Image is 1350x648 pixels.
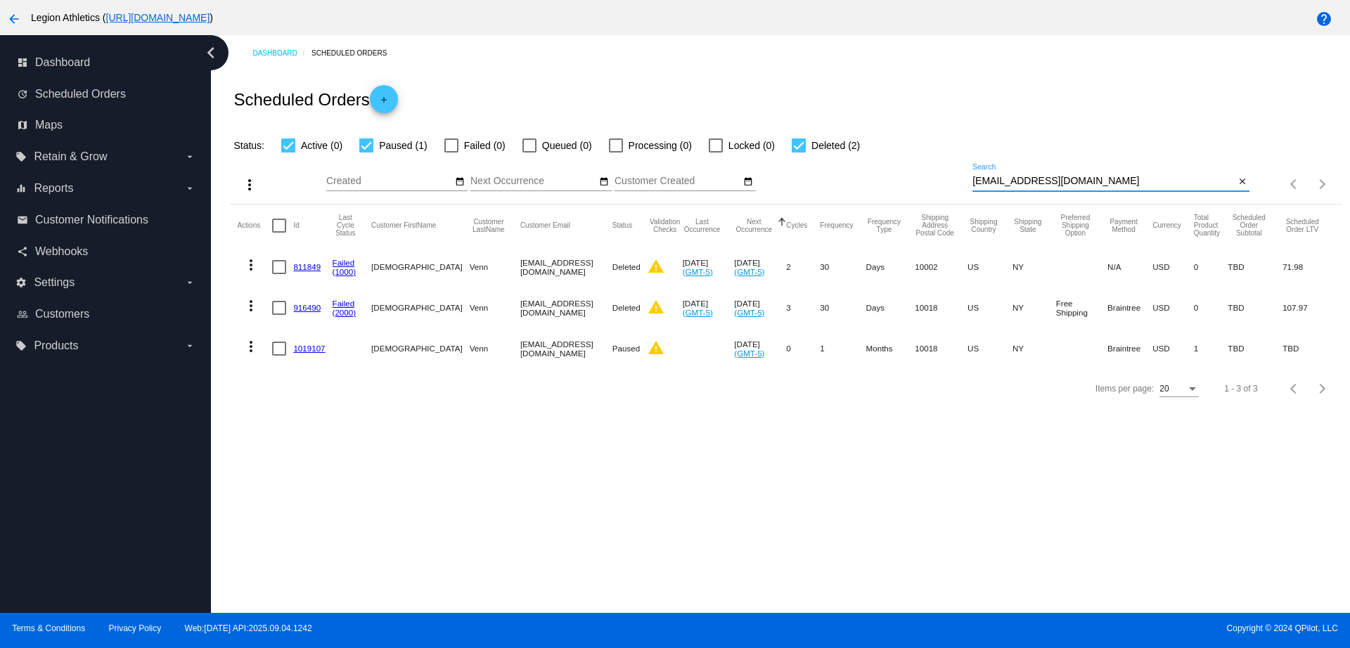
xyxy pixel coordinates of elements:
[1012,287,1056,328] mat-cell: NY
[31,12,213,23] span: Legion Athletics ( )
[200,41,222,64] i: chevron_left
[17,214,28,226] i: email
[464,137,506,154] span: Failed (0)
[233,140,264,151] span: Status:
[1152,328,1194,369] mat-cell: USD
[17,119,28,131] i: map
[333,258,355,267] a: Failed
[1056,214,1095,237] button: Change sorting for PreferredShippingOption
[972,176,1235,187] input: Search
[967,218,1000,233] button: Change sorting for ShippingCountry
[1152,247,1194,287] mat-cell: USD
[470,287,520,328] mat-cell: Venn
[520,221,570,230] button: Change sorting for CustomerEmail
[35,119,63,131] span: Maps
[241,176,258,193] mat-icon: more_vert
[35,88,126,101] span: Scheduled Orders
[1280,375,1309,403] button: Previous page
[1107,247,1152,287] mat-cell: N/A
[1228,328,1282,369] mat-cell: TBD
[683,267,713,276] a: (GMT-5)
[1107,218,1140,233] button: Change sorting for PaymentMethod.Type
[34,182,73,195] span: Reports
[455,176,465,188] mat-icon: date_range
[683,308,713,317] a: (GMT-5)
[683,218,722,233] button: Change sorting for LastOccurrenceUtc
[1159,384,1169,394] span: 20
[17,209,195,231] a: email Customer Notifications
[17,309,28,320] i: people_outline
[683,247,735,287] mat-cell: [DATE]
[35,245,88,258] span: Webhooks
[915,214,955,237] button: Change sorting for ShippingPostcode
[734,218,773,233] button: Change sorting for NextOccurrenceUtc
[1282,328,1335,369] mat-cell: TBD
[743,176,753,188] mat-icon: date_range
[1012,218,1043,233] button: Change sorting for ShippingState
[1224,384,1257,394] div: 1 - 3 of 3
[786,287,820,328] mat-cell: 3
[17,240,195,263] a: share Webhooks
[17,51,195,74] a: dashboard Dashboard
[293,303,321,312] a: 916490
[243,297,259,314] mat-icon: more_vert
[1280,170,1309,198] button: Previous page
[728,137,775,154] span: Locked (0)
[1282,247,1335,287] mat-cell: 71.98
[1194,328,1228,369] mat-cell: 1
[648,339,664,356] mat-icon: warning
[333,299,355,308] a: Failed
[1194,205,1228,247] mat-header-cell: Total Product Quantity
[915,287,967,328] mat-cell: 10018
[1152,221,1181,230] button: Change sorting for CurrencyIso
[237,205,272,247] mat-header-cell: Actions
[1237,176,1247,188] mat-icon: close
[233,85,397,113] h2: Scheduled Orders
[1228,247,1282,287] mat-cell: TBD
[866,247,915,287] mat-cell: Days
[17,83,195,105] a: update Scheduled Orders
[687,623,1338,633] span: Copyright © 2024 QPilot, LLC
[1194,287,1228,328] mat-cell: 0
[17,89,28,100] i: update
[683,287,735,328] mat-cell: [DATE]
[1056,287,1107,328] mat-cell: Free Shipping
[243,257,259,273] mat-icon: more_vert
[35,308,89,320] span: Customers
[648,205,683,247] mat-header-cell: Validation Checks
[109,623,162,633] a: Privacy Policy
[184,340,195,351] i: arrow_drop_down
[734,287,786,328] mat-cell: [DATE]
[1012,247,1056,287] mat-cell: NY
[629,137,692,154] span: Processing (0)
[379,137,427,154] span: Paused (1)
[371,328,470,369] mat-cell: [DEMOGRAPHIC_DATA]
[333,308,356,317] a: (2000)
[1228,287,1282,328] mat-cell: TBD
[520,328,612,369] mat-cell: [EMAIL_ADDRESS][DOMAIN_NAME]
[599,176,609,188] mat-icon: date_range
[333,267,356,276] a: (1000)
[612,303,641,312] span: Deleted
[375,95,392,112] mat-icon: add
[15,151,27,162] i: local_offer
[1235,174,1249,189] button: Clear
[184,151,195,162] i: arrow_drop_down
[1282,287,1335,328] mat-cell: 107.97
[371,287,470,328] mat-cell: [DEMOGRAPHIC_DATA]
[612,221,632,230] button: Change sorting for Status
[866,328,915,369] mat-cell: Months
[1107,287,1152,328] mat-cell: Braintree
[17,246,28,257] i: share
[612,262,641,271] span: Deleted
[1152,287,1194,328] mat-cell: USD
[1012,328,1056,369] mat-cell: NY
[1316,11,1332,27] mat-icon: help
[734,328,786,369] mat-cell: [DATE]
[915,247,967,287] mat-cell: 10002
[15,183,27,194] i: equalizer
[1095,384,1154,394] div: Items per page:
[734,267,764,276] a: (GMT-5)
[470,328,520,369] mat-cell: Venn
[1107,328,1152,369] mat-cell: Braintree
